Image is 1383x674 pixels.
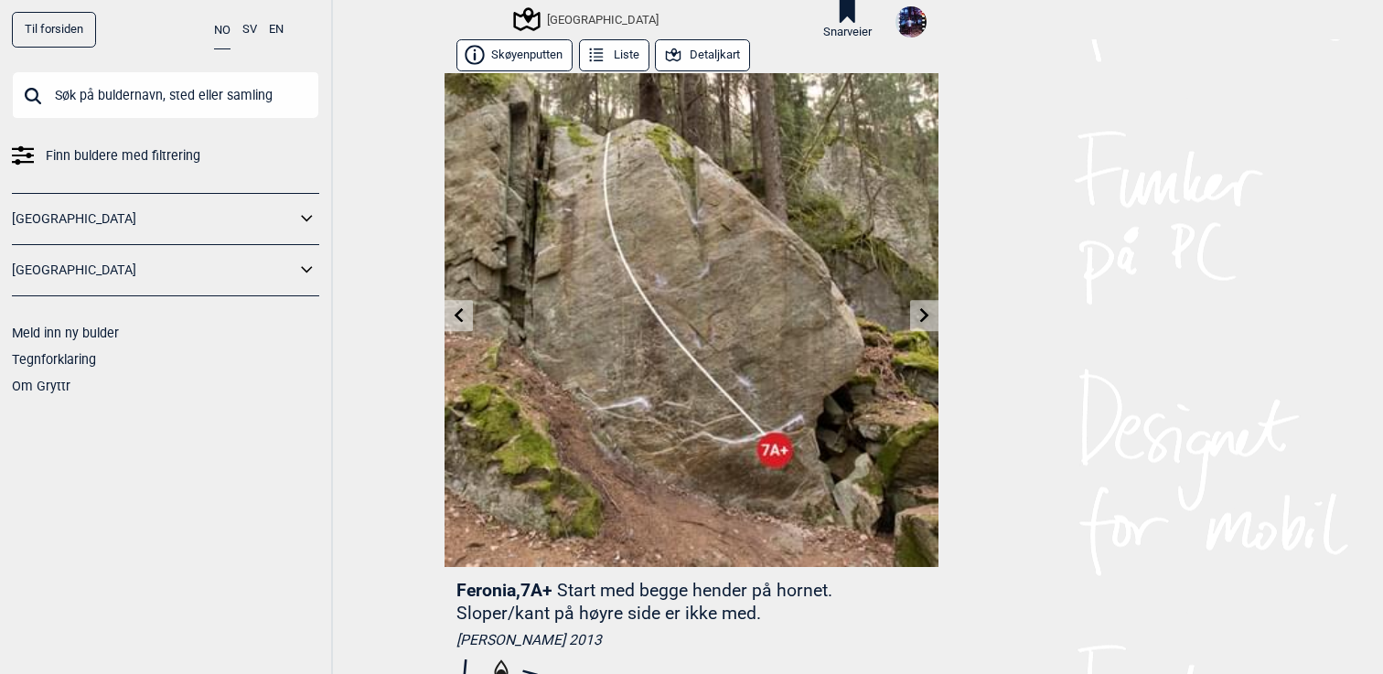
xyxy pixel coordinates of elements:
img: Feronia 201121 [445,73,938,567]
input: Søk på buldernavn, sted eller samling [12,71,319,119]
button: NO [214,12,230,49]
a: [GEOGRAPHIC_DATA] [12,206,295,232]
div: [PERSON_NAME] 2013 [456,631,927,649]
p: Start med begge hender på hornet. Sloper/kant på høyre side er ikke med. [456,580,832,624]
a: [GEOGRAPHIC_DATA] [12,257,295,284]
button: Skøyenputten [456,39,573,71]
a: Finn buldere med filtrering [12,143,319,169]
a: Til forsiden [12,12,96,48]
span: Feronia , 7A+ [456,580,552,601]
a: Tegnforklaring [12,352,96,367]
button: SV [242,12,257,48]
div: [GEOGRAPHIC_DATA] [516,8,659,30]
span: Finn buldere med filtrering [46,143,200,169]
button: EN [269,12,284,48]
a: Om Gryttr [12,379,70,393]
img: DSCF8875 [895,6,927,37]
button: Detaljkart [655,39,750,71]
button: Liste [579,39,649,71]
a: Meld inn ny bulder [12,326,119,340]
